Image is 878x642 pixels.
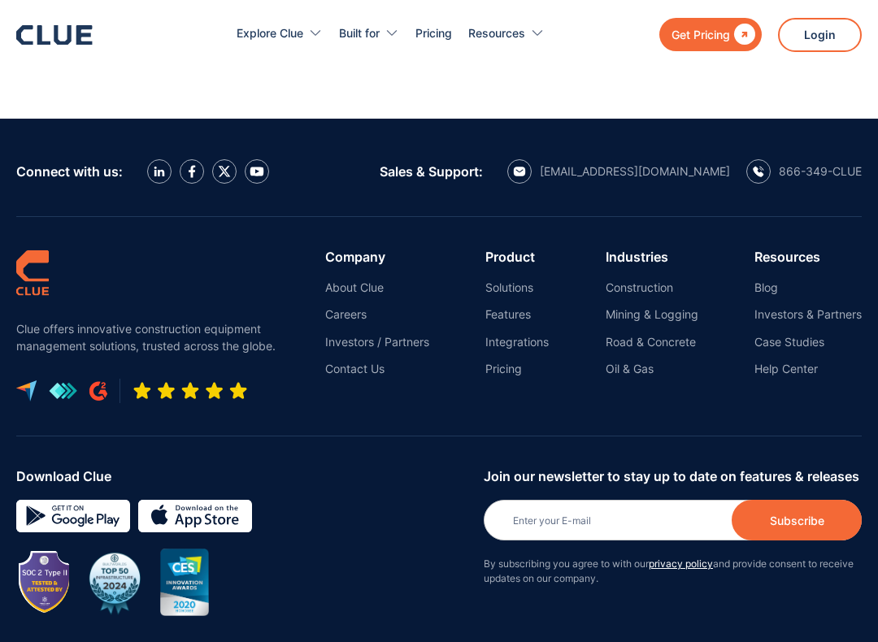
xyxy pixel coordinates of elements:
[325,280,429,295] a: About Clue
[160,549,209,616] img: CES innovation award 2020 image
[754,335,862,349] a: Case Studies
[154,167,165,177] img: LinkedIn icon
[513,167,526,176] img: email icon
[753,166,764,177] img: calling icon
[485,335,549,349] a: Integrations
[218,165,231,178] img: X icon twitter
[606,362,698,376] a: Oil & Gas
[16,380,37,401] img: capterra logo icon
[16,469,472,484] div: Download Clue
[16,500,130,532] img: Google simple icon
[485,249,549,264] div: Product
[484,500,862,540] input: Enter your E-mail
[606,280,698,295] a: Construction
[49,382,77,400] img: get app logo
[16,320,285,354] p: Clue offers innovative construction equipment management solutions, trusted across the globe.
[484,469,862,484] div: Join our newsletter to stay up to date on features & releases
[746,159,862,184] a: calling icon866-349-CLUE
[606,249,698,264] div: Industries
[485,362,549,376] a: Pricing
[779,164,862,179] div: 866-349-CLUE
[485,307,549,322] a: Features
[484,557,862,586] p: By subscribing you agree to with our and provide consent to receive updates on our company.
[325,249,429,264] div: Company
[540,164,730,179] div: [EMAIL_ADDRESS][DOMAIN_NAME]
[138,500,252,532] img: download on the App store
[754,280,862,295] a: Blog
[189,165,196,178] img: facebook icon
[507,159,730,184] a: email icon[EMAIL_ADDRESS][DOMAIN_NAME]
[754,362,862,376] a: Help Center
[754,249,862,264] div: Resources
[20,553,69,613] img: Image showing SOC 2 TYPE II badge for CLUE
[250,167,264,176] img: YouTube Icon
[325,335,429,349] a: Investors / Partners
[237,8,323,59] div: Explore Clue
[649,557,713,570] a: privacy policy
[325,307,429,322] a: Careers
[380,164,483,179] div: Sales & Support:
[133,381,248,401] img: Five-star rating icon
[16,164,123,179] div: Connect with us:
[339,8,399,59] div: Built for
[778,18,862,52] a: Login
[606,307,698,322] a: Mining & Logging
[16,249,49,296] img: clue logo simple
[672,24,730,45] div: Get Pricing
[730,24,755,45] div: 
[732,500,862,540] input: Subscribe
[606,335,698,349] a: Road & Concrete
[485,280,549,295] a: Solutions
[468,8,545,59] div: Resources
[339,8,380,59] div: Built for
[89,381,107,401] img: G2 review platform icon
[325,362,429,376] a: Contact Us
[81,549,148,616] img: BuiltWorlds Top 50 Infrastructure 2024 award badge with
[468,8,525,59] div: Resources
[754,307,862,322] a: Investors & Partners
[237,8,303,59] div: Explore Clue
[659,18,762,51] a: Get Pricing
[415,8,452,59] a: Pricing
